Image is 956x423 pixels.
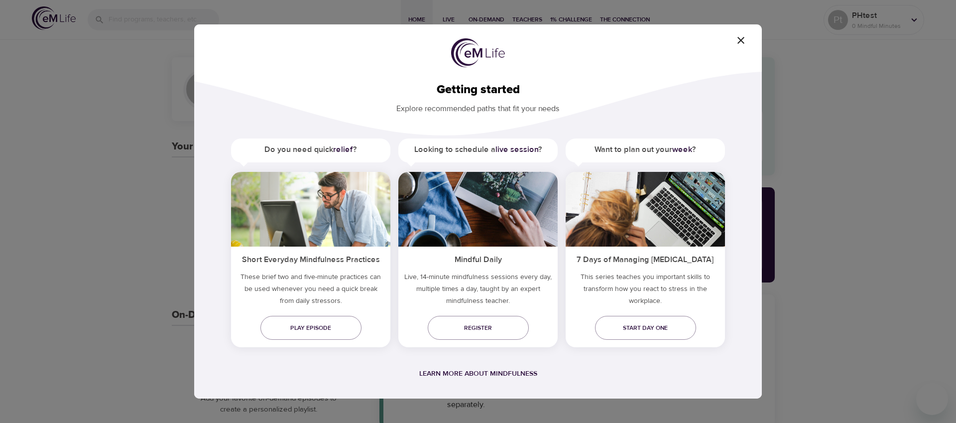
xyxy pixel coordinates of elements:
[398,139,558,161] h5: Looking to schedule a ?
[603,323,688,333] span: Start day one
[451,38,505,67] img: logo
[595,316,696,340] a: Start day one
[672,144,692,154] a: week
[566,247,725,271] h5: 7 Days of Managing [MEDICAL_DATA]
[398,172,558,247] img: ims
[566,139,725,161] h5: Want to plan out your ?
[210,97,746,115] p: Explore recommended paths that fit your needs
[210,83,746,97] h2: Getting started
[566,271,725,311] p: This series teaches you important skills to transform how you react to stress in the workplace.
[495,144,538,154] a: live session
[428,316,529,340] a: Register
[333,144,353,154] a: relief
[398,247,558,271] h5: Mindful Daily
[268,323,354,333] span: Play episode
[398,271,558,311] p: Live, 14-minute mindfulness sessions every day, multiple times a day, taught by an expert mindful...
[231,172,390,247] img: ims
[436,323,521,333] span: Register
[231,271,390,311] h5: These brief two and five-minute practices can be used whenever you need a quick break from daily ...
[260,316,361,340] a: Play episode
[419,369,537,378] a: Learn more about mindfulness
[566,172,725,247] img: ims
[231,139,390,161] h5: Do you need quick ?
[231,247,390,271] h5: Short Everyday Mindfulness Practices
